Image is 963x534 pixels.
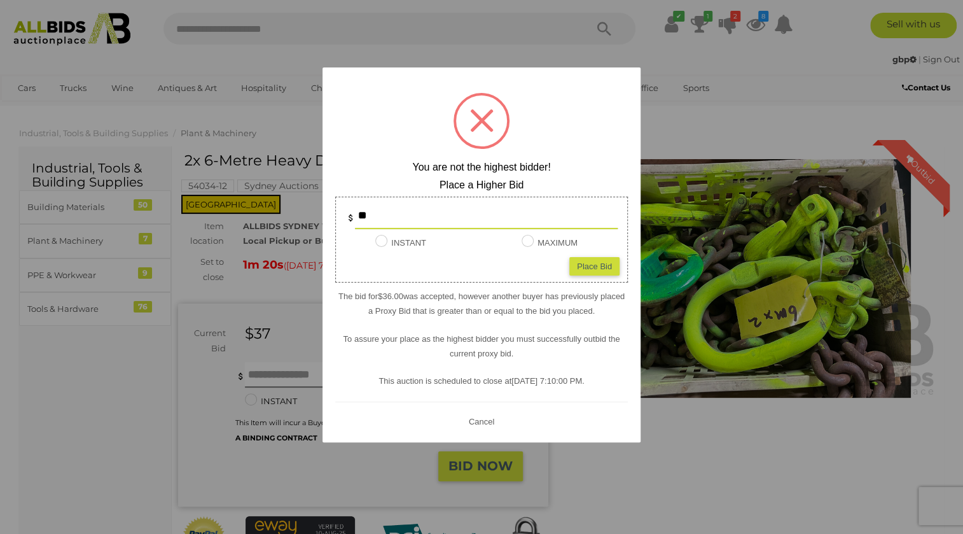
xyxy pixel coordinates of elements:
[378,291,403,300] span: $36.00
[511,376,582,386] span: [DATE] 7:10:00 PM
[335,162,628,173] h2: You are not the highest bidder!
[335,179,628,190] h2: Place a Higher Bid
[335,331,628,361] p: To assure your place as the highest bidder you must successfully outbid the current proxy bid.
[335,374,628,388] p: This auction is scheduled to close at .
[569,256,620,275] div: Place Bid
[375,235,426,250] label: INSTANT
[522,235,578,250] label: MAXIMUM
[465,413,498,429] button: Cancel
[335,288,628,318] p: The bid for was accepted, however another buyer has previously placed a Proxy Bid that is greater...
